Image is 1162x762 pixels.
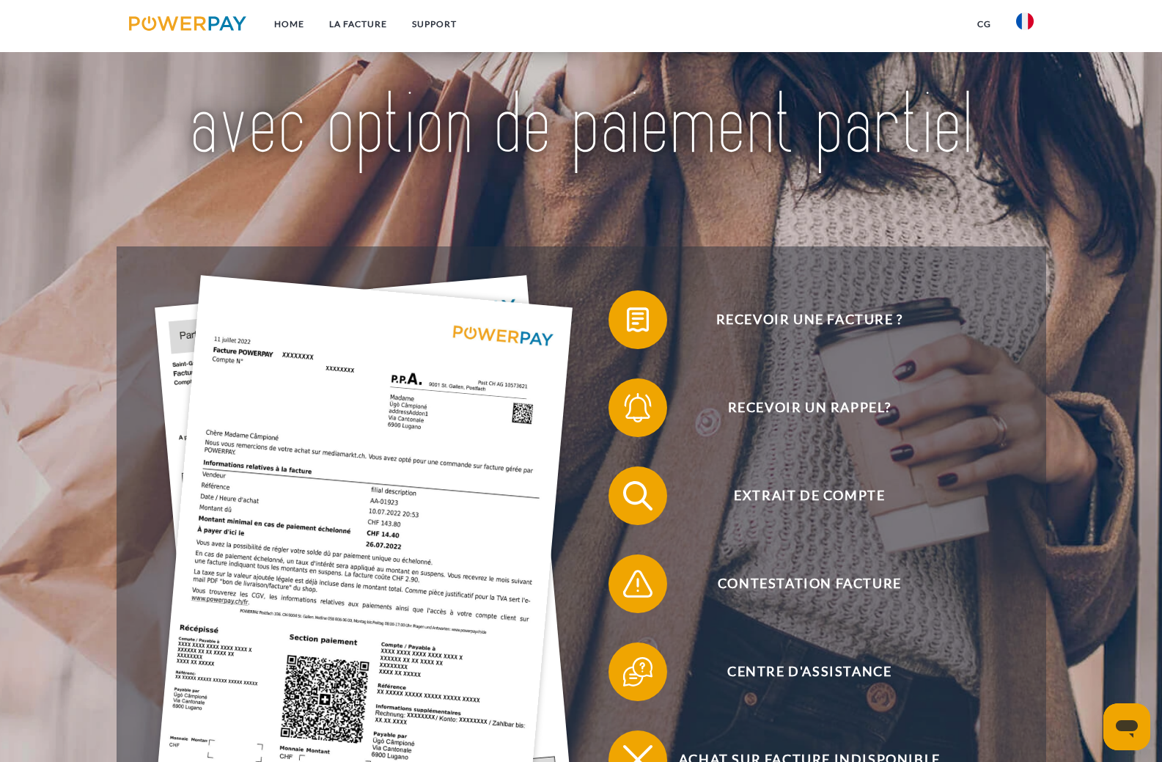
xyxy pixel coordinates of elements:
span: Centre d'assistance [630,642,989,701]
a: Support [400,11,469,37]
img: logo-powerpay.svg [129,16,247,31]
button: Centre d'assistance [608,642,990,701]
a: CG [965,11,1004,37]
a: Home [262,11,317,37]
img: qb_help.svg [619,653,656,690]
span: Recevoir un rappel? [630,378,989,437]
img: qb_bill.svg [619,301,656,338]
button: Extrait de compte [608,466,990,525]
img: qb_bell.svg [619,389,656,426]
img: qb_search.svg [619,477,656,514]
span: Extrait de compte [630,466,989,525]
button: Contestation Facture [608,554,990,613]
img: qb_warning.svg [619,565,656,602]
span: Recevoir une facture ? [630,290,989,349]
iframe: Bouton de lancement de la fenêtre de messagerie [1103,703,1150,750]
button: Recevoir une facture ? [608,290,990,349]
a: LA FACTURE [317,11,400,37]
img: fr [1016,12,1034,30]
button: Recevoir un rappel? [608,378,990,437]
span: Contestation Facture [630,554,989,613]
